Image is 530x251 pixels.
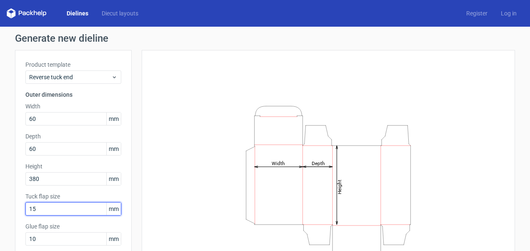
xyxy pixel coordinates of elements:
[106,233,121,245] span: mm
[106,203,121,215] span: mm
[337,179,342,194] tspan: Height
[25,90,121,99] h3: Outer dimensions
[25,162,121,171] label: Height
[95,9,145,18] a: Diecut layouts
[29,73,111,81] span: Reverse tuck end
[460,9,494,18] a: Register
[106,173,121,185] span: mm
[25,222,121,231] label: Glue flap size
[272,160,285,166] tspan: Width
[106,143,121,155] span: mm
[25,60,121,69] label: Product template
[25,102,121,110] label: Width
[106,113,121,125] span: mm
[494,9,523,18] a: Log in
[15,33,515,43] h1: Generate new dieline
[312,160,325,166] tspan: Depth
[60,9,95,18] a: Dielines
[25,192,121,201] label: Tuck flap size
[25,132,121,141] label: Depth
